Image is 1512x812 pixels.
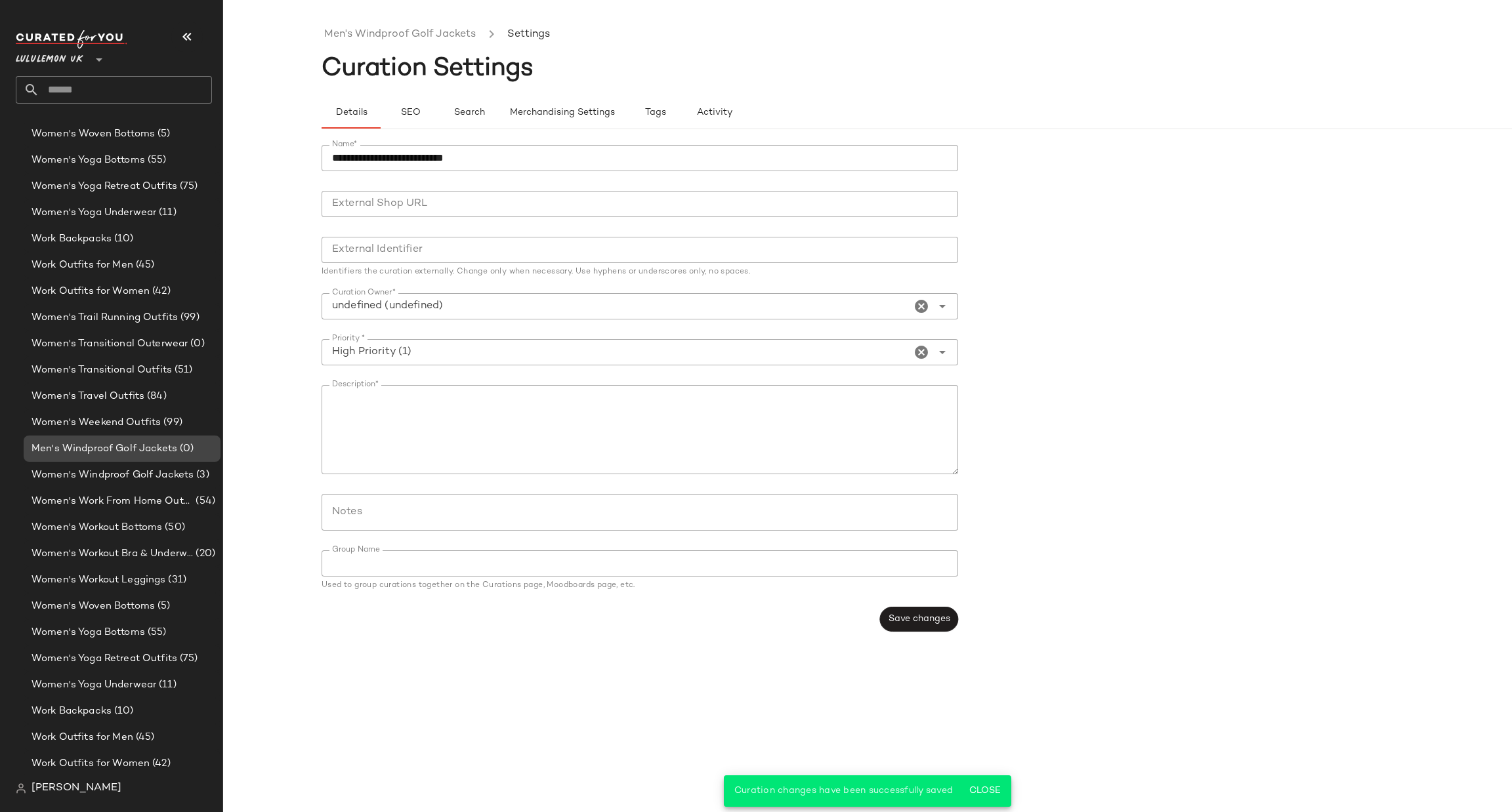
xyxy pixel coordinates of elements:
[31,205,156,220] span: Women's Yoga Underwear
[31,625,145,640] span: Women's Yoga Bottoms
[193,546,215,561] span: (20)
[16,45,83,68] span: Lululemon UK
[644,108,666,118] span: Tags
[31,573,165,588] span: Women's Workout Leggings
[31,232,112,247] span: Work Backpacks
[453,108,485,118] span: Search
[194,468,209,483] span: (3)
[913,298,929,314] i: Clear Curation Owner*
[112,704,134,719] span: (10)
[155,599,170,614] span: (5)
[31,389,144,404] span: Women's Travel Outfits
[509,108,615,118] span: Merchandising Settings
[31,599,155,614] span: Women's Woven Bottoms
[177,179,198,194] span: (75)
[31,363,172,378] span: Women's Transitional Outfits
[155,127,170,142] span: (5)
[31,336,188,352] span: Women's Transitional Outerwear
[133,258,155,273] span: (45)
[31,781,121,796] span: [PERSON_NAME]
[150,284,171,299] span: (42)
[31,415,161,430] span: Women's Weekend Outfits
[31,153,145,168] span: Women's Yoga Bottoms
[156,678,177,693] span: (11)
[193,494,215,509] span: (54)
[696,108,732,118] span: Activity
[112,232,134,247] span: (10)
[969,786,1001,796] span: Close
[145,153,167,168] span: (55)
[324,26,476,43] a: Men's Windproof Golf Jackets
[31,546,193,561] span: Women's Workout Bra & Underwear
[880,607,958,632] button: Save changes
[31,258,133,273] span: Work Outfits for Men
[934,344,950,360] i: Open
[934,298,950,314] i: Open
[31,441,177,457] span: Men's Windproof Golf Jackets
[963,779,1006,803] button: Close
[162,520,185,535] span: (50)
[31,310,178,325] span: Women's Trail Running Outfits
[31,651,177,666] span: Women's Yoga Retreat Outfits
[161,415,182,430] span: (99)
[505,26,553,43] li: Settings
[177,651,198,666] span: (75)
[16,30,127,49] img: cfy_white_logo.C9jOOHJF.svg
[322,582,958,590] div: Used to group curations together on the Curations page, Moodboards page, etc.
[178,310,199,325] span: (99)
[31,179,177,194] span: Women's Yoga Retreat Outfits
[144,389,167,404] span: (84)
[31,284,150,299] span: Work Outfits for Women
[888,614,950,624] span: Save changes
[31,756,150,771] span: Work Outfits for Women
[150,756,171,771] span: (42)
[322,56,534,82] span: Curation Settings
[177,441,194,457] span: (0)
[172,363,193,378] span: (51)
[165,573,186,588] span: (31)
[31,678,156,693] span: Women's Yoga Underwear
[31,704,112,719] span: Work Backpacks
[31,494,193,509] span: Women's Work From Home Outfits
[335,108,367,118] span: Details
[16,783,26,794] img: svg%3e
[133,730,155,745] span: (45)
[913,344,929,360] i: Clear Priority *
[31,127,155,142] span: Women's Woven Bottoms
[156,205,177,220] span: (11)
[734,786,953,796] span: Curation changes have been successfully saved
[31,468,194,483] span: Women's Windproof Golf Jackets
[188,336,204,352] span: (0)
[400,108,420,118] span: SEO
[31,520,162,535] span: Women's Workout Bottoms
[145,625,167,640] span: (55)
[31,730,133,745] span: Work Outfits for Men
[322,268,958,276] div: Identifiers the curation externally. Change only when necessary. Use hyphens or underscores only,...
